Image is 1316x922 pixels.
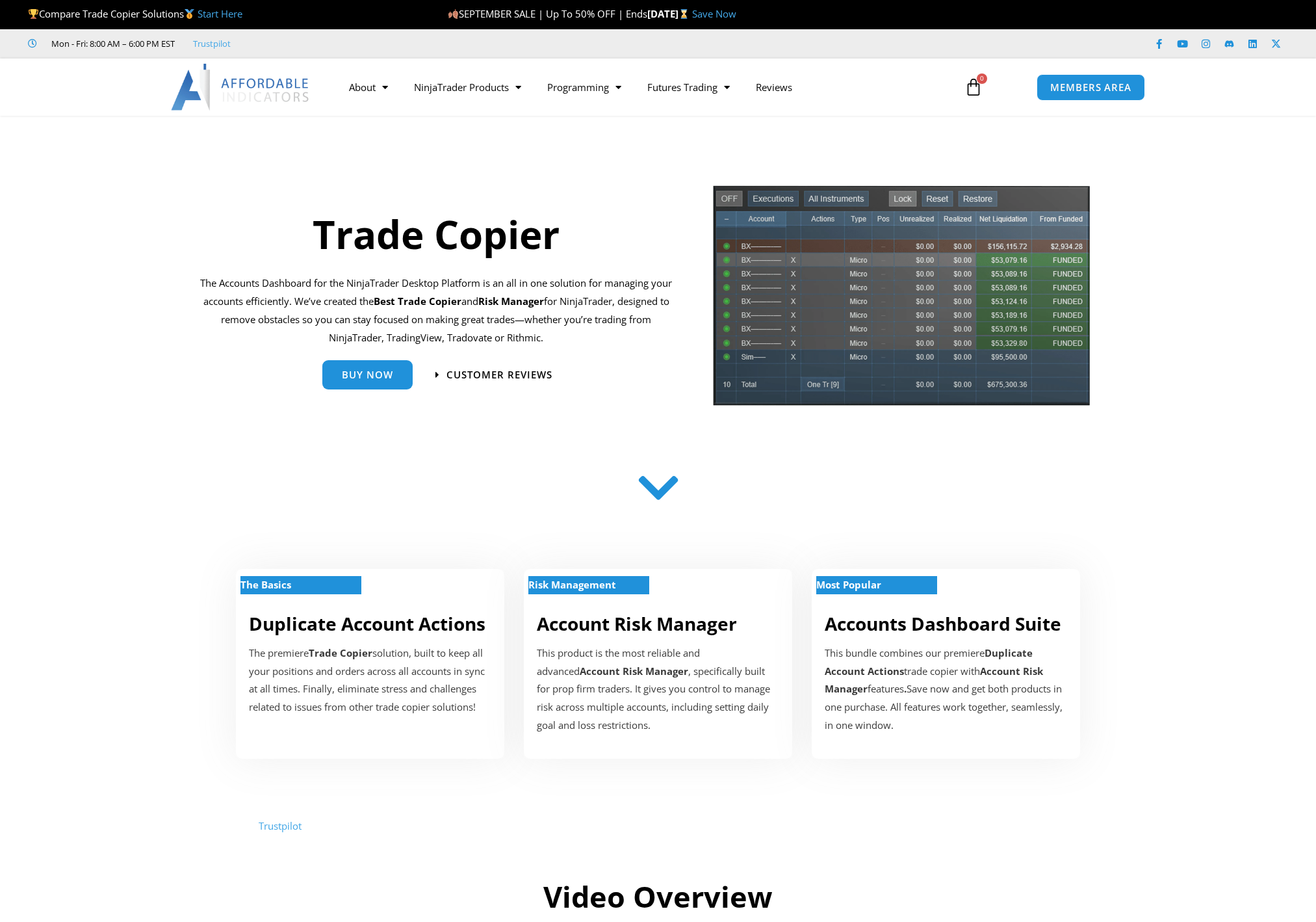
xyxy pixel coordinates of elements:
[336,72,401,102] a: About
[537,644,779,735] p: This product is the most reliable and advanced , specifically built for prop firm traders. It giv...
[171,64,311,111] img: LogoAI | Affordable Indicators – NinjaTrader
[825,644,1067,735] div: This bundle combines our premiere trade copier with features Save now and get both products in on...
[294,878,1022,916] h2: Video Overview
[200,207,673,261] h1: Trade Copier
[647,7,692,20] strong: [DATE]
[448,7,647,20] span: SEPTEMBER SALE | Up To 50% OFF | Ends
[48,36,175,51] span: Mon - Fri: 8:00 AM – 6:00 PM EST
[634,72,743,102] a: Futures Trading
[336,72,949,102] nav: Menu
[28,7,242,20] span: Compare Trade Copier Solutions
[322,360,413,389] a: Buy Now
[193,36,231,51] a: Trustpilot
[580,665,688,678] strong: Account Risk Manager
[259,819,302,832] a: Trustpilot
[825,646,1033,678] b: Duplicate Account Actions
[185,9,194,19] img: 🥇
[1037,74,1145,101] a: MEMBERS AREA
[743,72,805,102] a: Reviews
[679,9,689,19] img: ⌛
[945,68,1002,106] a: 0
[240,578,291,591] strong: The Basics
[712,184,1091,416] img: tradecopier | Affordable Indicators – NinjaTrader
[816,578,881,591] strong: Most Popular
[198,7,242,20] a: Start Here
[374,295,461,308] b: Best Trade Copier
[401,72,534,102] a: NinjaTrader Products
[1050,83,1131,92] span: MEMBERS AREA
[249,611,485,636] a: Duplicate Account Actions
[478,295,544,308] strong: Risk Manager
[309,646,372,659] strong: Trade Copier
[446,370,552,380] span: Customer Reviews
[692,7,736,20] a: Save Now
[29,9,38,19] img: 🏆
[528,578,616,591] strong: Risk Management
[342,370,393,380] span: Buy Now
[200,274,673,347] p: The Accounts Dashboard for the NinjaTrader Desktop Platform is an all in one solution for managin...
[435,370,552,380] a: Customer Reviews
[977,73,987,84] span: 0
[537,611,737,636] a: Account Risk Manager
[534,72,634,102] a: Programming
[249,644,491,717] p: The premiere solution, built to keep all your positions and orders across all accounts in sync at...
[904,682,907,695] b: .
[825,611,1061,636] a: Accounts Dashboard Suite
[448,9,458,19] img: 🍂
